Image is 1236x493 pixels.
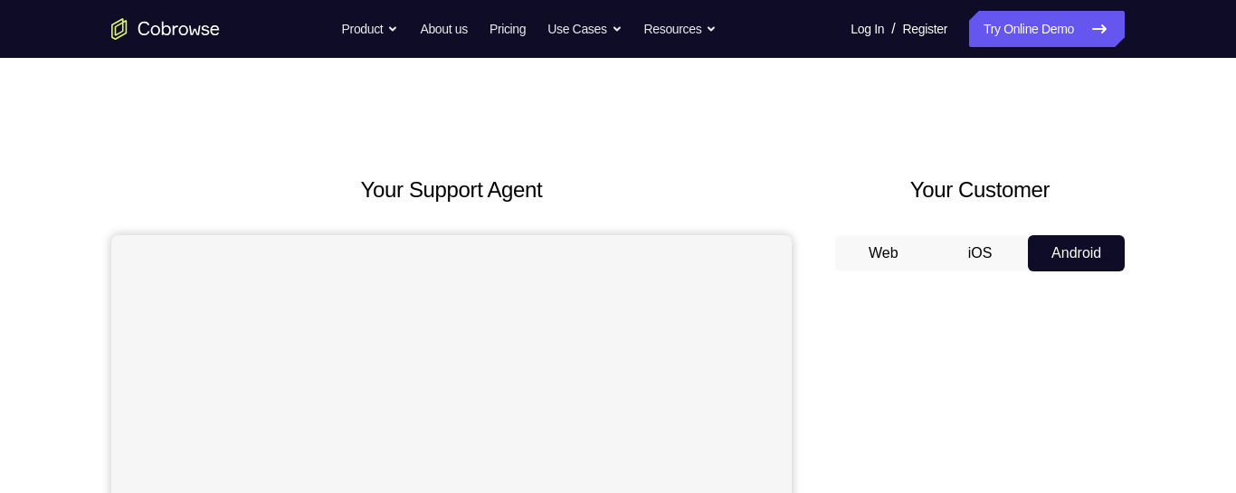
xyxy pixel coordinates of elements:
button: iOS [932,235,1029,271]
button: Web [835,235,932,271]
button: Product [342,11,399,47]
button: Resources [644,11,718,47]
a: About us [420,11,467,47]
h2: Your Customer [835,174,1125,206]
a: Go to the home page [111,18,220,40]
a: Pricing [490,11,526,47]
button: Use Cases [547,11,622,47]
a: Log In [851,11,884,47]
span: / [891,18,895,40]
a: Register [903,11,947,47]
button: Android [1028,235,1125,271]
h2: Your Support Agent [111,174,792,206]
a: Try Online Demo [969,11,1125,47]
